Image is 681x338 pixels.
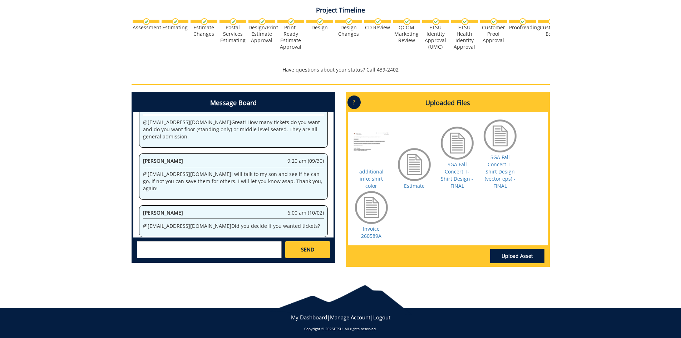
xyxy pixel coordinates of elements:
img: checkmark [172,18,179,25]
span: 9:20 am (09/30) [287,157,324,165]
a: Upload Asset [490,249,544,263]
div: Design Changes [335,24,362,37]
div: Assessment [133,24,159,31]
img: checkmark [462,18,468,25]
div: Customer Edits [538,24,565,37]
p: @ [EMAIL_ADDRESS][DOMAIN_NAME] Did you decide if you wanted tickets? [143,222,324,230]
a: Logout [373,314,390,321]
a: ETSU [334,326,342,331]
h4: Uploaded Files [348,94,548,112]
img: checkmark [548,18,555,25]
a: SGA Fall Concert T-Shirt Design - FINAL [441,161,473,189]
h4: Message Board [133,94,334,112]
div: Design [306,24,333,31]
img: checkmark [519,18,526,25]
div: Estimating [162,24,188,31]
img: checkmark [230,18,237,25]
img: checkmark [201,18,208,25]
a: Invoice 260589A [361,225,381,239]
img: checkmark [259,18,266,25]
span: 6:00 am (10/02) [287,209,324,216]
textarea: messageToSend [137,241,282,258]
img: checkmark [288,18,295,25]
span: [PERSON_NAME] [143,209,183,216]
a: Manage Account [330,314,370,321]
a: SEND [285,241,330,258]
div: ETSU Health Identity Approval [451,24,478,50]
a: Estimate [404,182,425,189]
p: ? [347,95,361,109]
div: QCOM Marketing Review [393,24,420,44]
a: SGA Fall Concert T-Shirt Design (vector eps) - FINAL [485,154,515,189]
h4: Project Timeline [132,7,550,14]
div: Customer Proof Approval [480,24,507,44]
img: checkmark [375,18,381,25]
p: @ [EMAIL_ADDRESS][DOMAIN_NAME] I will talk to my son and see if he can go, if not you can save th... [143,171,324,192]
img: checkmark [143,18,150,25]
img: checkmark [404,18,410,25]
div: Design/Print Estimate Approval [248,24,275,44]
div: Estimate Changes [191,24,217,37]
div: Proofreading [509,24,536,31]
a: additional info: shirt color [359,168,384,189]
span: [PERSON_NAME] [143,157,183,164]
img: checkmark [346,18,352,25]
img: checkmark [433,18,439,25]
div: Print-Ready Estimate Approval [277,24,304,50]
img: checkmark [490,18,497,25]
div: Postal Services Estimating [219,24,246,44]
div: ETSU Identity Approval (UMC) [422,24,449,50]
img: checkmark [317,18,324,25]
p: @ [EMAIL_ADDRESS][DOMAIN_NAME] Great! How many tickets do you want and do you want floor (standin... [143,119,324,140]
p: Have questions about your status? Call 439-2402 [132,66,550,73]
div: CD Review [364,24,391,31]
a: My Dashboard [291,314,327,321]
span: SEND [301,246,314,253]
